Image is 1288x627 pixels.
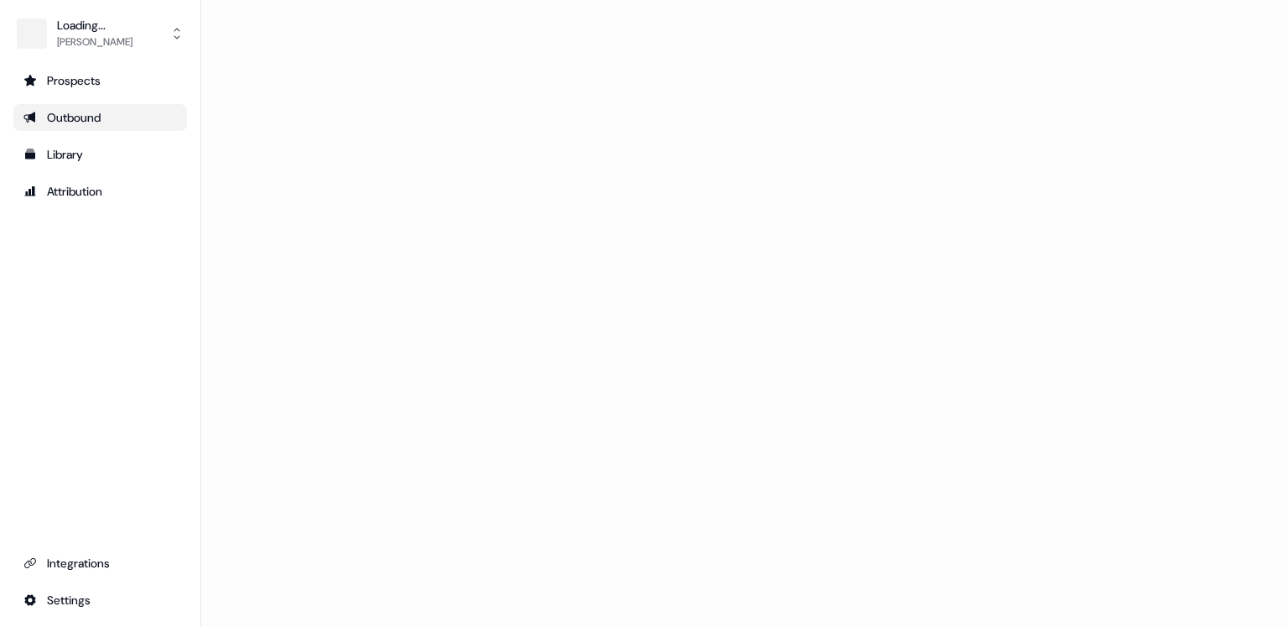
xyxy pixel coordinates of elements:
[57,34,132,50] div: [PERSON_NAME]
[13,178,187,205] a: Go to attribution
[13,104,187,131] a: Go to outbound experience
[13,550,187,577] a: Go to integrations
[13,141,187,168] a: Go to templates
[13,13,187,54] button: Loading...[PERSON_NAME]
[57,17,132,34] div: Loading...
[13,587,187,614] a: Go to integrations
[23,146,177,163] div: Library
[23,592,177,609] div: Settings
[13,67,187,94] a: Go to prospects
[23,109,177,126] div: Outbound
[23,183,177,200] div: Attribution
[23,72,177,89] div: Prospects
[23,555,177,572] div: Integrations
